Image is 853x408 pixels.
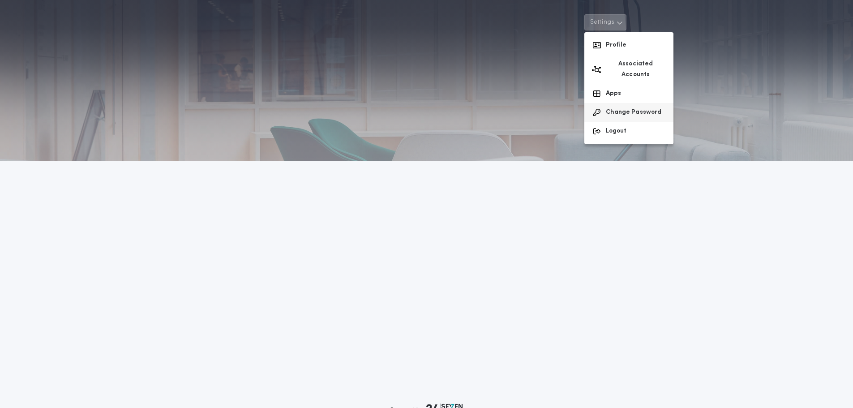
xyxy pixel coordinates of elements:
div: Settings [584,32,673,144]
button: Settings [584,14,626,30]
button: Change Password [584,103,673,122]
button: Profile [584,36,673,55]
button: Apps [584,84,673,103]
button: Logout [584,122,673,141]
button: Associated Accounts [584,55,673,84]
